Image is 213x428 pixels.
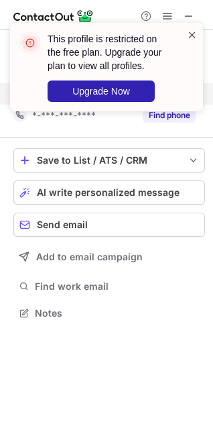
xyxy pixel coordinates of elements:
button: save-profile-one-click [13,148,205,172]
span: Upgrade Now [72,86,130,97]
button: Find work email [13,277,205,296]
div: Save to List / ATS / CRM [37,155,182,166]
img: ContactOut v5.3.10 [13,8,94,24]
button: Add to email campaign [13,245,205,269]
button: Upgrade Now [48,81,155,102]
button: Send email [13,213,205,237]
span: Send email [37,219,88,230]
span: Find work email [35,280,200,292]
span: Notes [35,307,200,319]
header: This profile is restricted on the free plan. Upgrade your plan to view all profiles. [48,32,171,72]
button: AI write personalized message [13,180,205,205]
span: Add to email campaign [36,252,143,262]
span: AI write personalized message [37,187,180,198]
img: error [19,32,41,54]
button: Notes [13,304,205,323]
